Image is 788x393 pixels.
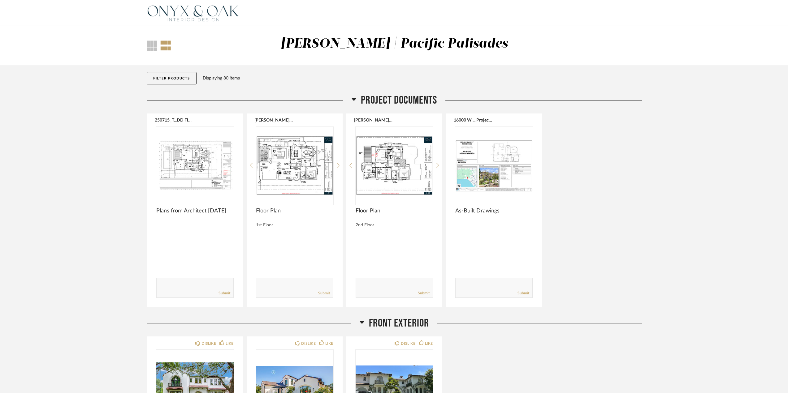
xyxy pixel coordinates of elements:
div: Displaying 80 items [203,75,639,82]
div: DISLIKE [201,340,216,347]
a: Submit [318,291,330,296]
img: undefined [455,127,533,204]
span: Plans from Architect [DATE] [156,207,234,214]
button: Filter Products [147,72,197,84]
div: LIKE [325,340,333,347]
div: DISLIKE [301,340,316,347]
button: 250715_T...DD FINAL.pdf [155,117,193,122]
button: 16000 W ... Project.pdf [454,117,492,122]
span: As-Built Drawings [455,207,533,214]
span: Front Exterior [369,317,429,330]
div: LIKE [425,340,433,347]
button: [PERSON_NAME] Residence 1.pdf [254,117,293,122]
div: 2nd Floor [356,223,433,228]
div: 1st Floor [256,223,333,228]
span: Project Documents [361,94,437,107]
img: undefined [356,127,433,204]
img: undefined [256,127,333,204]
div: DISLIKE [401,340,415,347]
div: LIKE [226,340,234,347]
a: Submit [517,291,529,296]
img: 08ecf60b-2490-4d88-a620-7ab89e40e421.png [147,0,240,25]
a: Submit [219,291,230,296]
span: Floor Plan [256,207,333,214]
span: Floor Plan [356,207,433,214]
div: [PERSON_NAME] | Pacific Palisades [281,37,508,50]
img: undefined [156,127,234,204]
a: Submit [418,291,430,296]
button: [PERSON_NAME] Residence 8.pdf [354,117,393,122]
